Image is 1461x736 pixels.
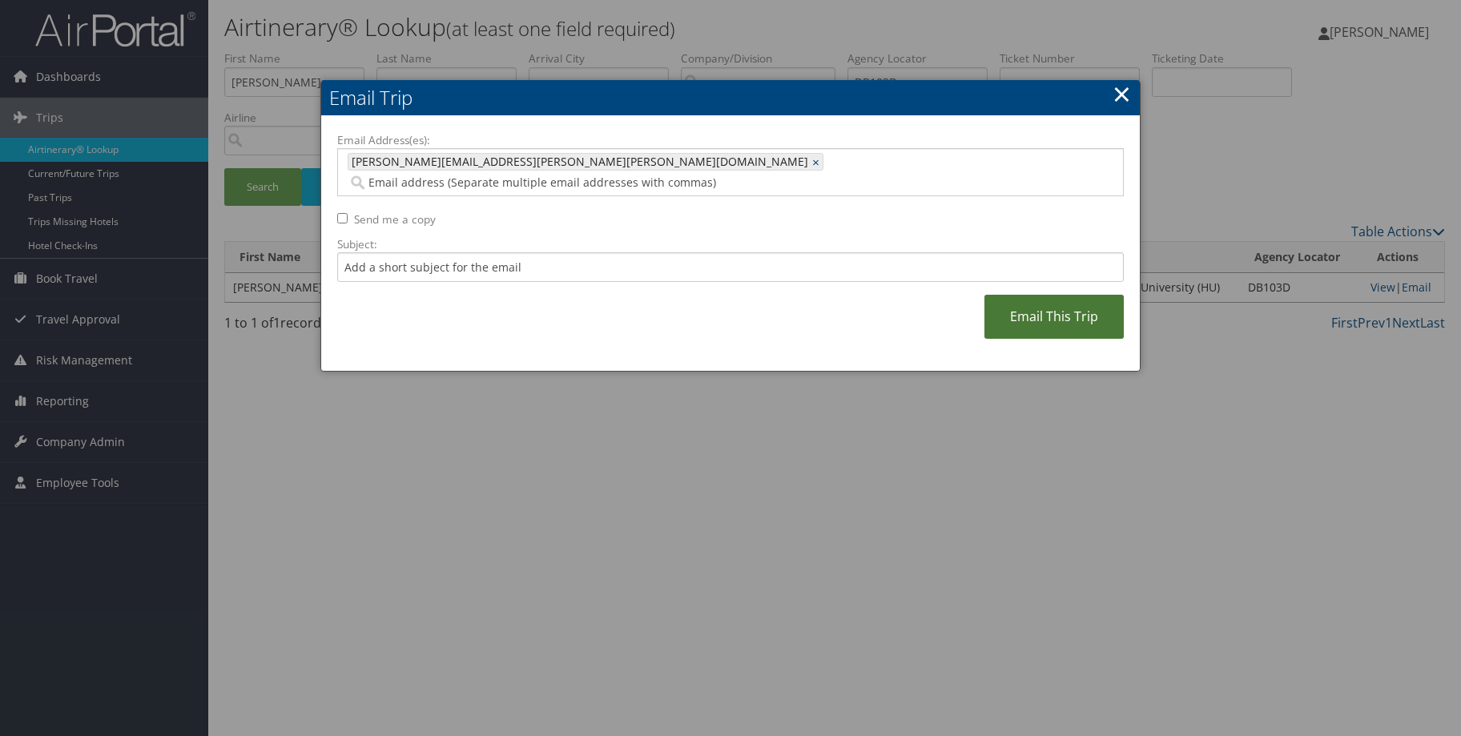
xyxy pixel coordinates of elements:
[337,252,1124,282] input: Add a short subject for the email
[348,175,922,191] input: Email address (Separate multiple email addresses with commas)
[321,80,1140,115] h2: Email Trip
[984,295,1124,339] a: Email This Trip
[812,154,823,170] a: ×
[337,236,1124,252] label: Subject:
[1113,78,1131,110] a: ×
[354,211,436,227] label: Send me a copy
[348,154,808,170] span: [PERSON_NAME][EMAIL_ADDRESS][PERSON_NAME][PERSON_NAME][DOMAIN_NAME]
[337,132,1124,148] label: Email Address(es):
